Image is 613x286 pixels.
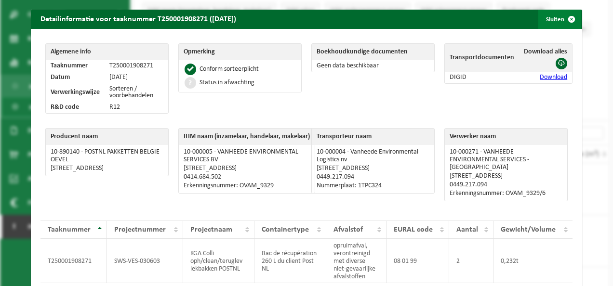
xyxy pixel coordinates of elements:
[450,148,562,171] p: 10-000271 - VANHEEDE ENVIRONMENTAL SERVICES - [GEOGRAPHIC_DATA]
[200,79,254,86] div: Status in afwachting
[184,148,310,164] p: 10-000005 - VANHEEDE ENVIRONMENTAL SERVICES BV
[450,172,562,180] p: [STREET_ADDRESS]
[105,102,168,113] td: R12
[450,190,562,197] p: Erkenningsnummer: OVAM_9329/6
[538,10,581,29] button: Sluiten
[394,226,433,234] span: EURAL code
[262,226,309,234] span: Containertype
[445,44,519,72] th: Transportdocumenten
[317,165,429,172] p: [STREET_ADDRESS]
[46,83,105,102] td: Verwerkingswijze
[31,10,246,28] h2: Detailinformatie voor taaknummer T250001908271 ([DATE])
[317,182,429,190] p: Nummerplaat: 1TPC324
[51,148,163,164] p: 10-890140 - POSTNL PAKKETTEN BELGIE OEVEL
[333,226,363,234] span: Afvalstof
[445,72,519,83] td: DIGID
[445,129,567,145] th: Verwerker naam
[46,129,168,145] th: Producent naam
[524,48,567,55] span: Download alles
[51,165,163,172] p: [STREET_ADDRESS]
[40,239,107,283] td: T250001908271
[200,66,259,73] div: Conform sorteerplicht
[46,44,168,60] th: Algemene info
[312,44,434,60] th: Boekhoudkundige documenten
[501,226,556,234] span: Gewicht/Volume
[190,226,232,234] span: Projectnaam
[46,72,105,83] td: Datum
[312,60,434,72] td: Geen data beschikbaar
[114,226,166,234] span: Projectnummer
[184,182,310,190] p: Erkenningsnummer: OVAM_9329
[254,239,326,283] td: Bac de récupération 260 L du client Post NL
[317,148,429,164] p: 10-000004 - Vanheede Environmental Logistics nv
[46,102,105,113] td: R&D code
[179,44,301,60] th: Opmerking
[326,239,386,283] td: opruimafval, verontreinigd met diverse niet-gevaarlijke afvalstoffen
[107,239,183,283] td: SWS-VES-030603
[46,60,105,72] td: Taaknummer
[450,181,562,189] p: 0449.217.094
[105,72,168,83] td: [DATE]
[317,173,429,181] p: 0449.217.094
[105,60,168,72] td: T250001908271
[105,83,168,102] td: Sorteren / voorbehandelen
[493,239,573,283] td: 0,232t
[386,239,449,283] td: 08 01 99
[456,226,478,234] span: Aantal
[183,239,254,283] td: KGA Colli oph/clean/teruglev lekbakken POSTNL
[449,239,493,283] td: 2
[48,226,91,234] span: Taaknummer
[184,165,310,172] p: [STREET_ADDRESS]
[179,129,315,145] th: IHM naam (inzamelaar, handelaar, makelaar)
[540,74,567,81] a: Download
[184,173,310,181] p: 0414.684.502
[312,129,434,145] th: Transporteur naam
